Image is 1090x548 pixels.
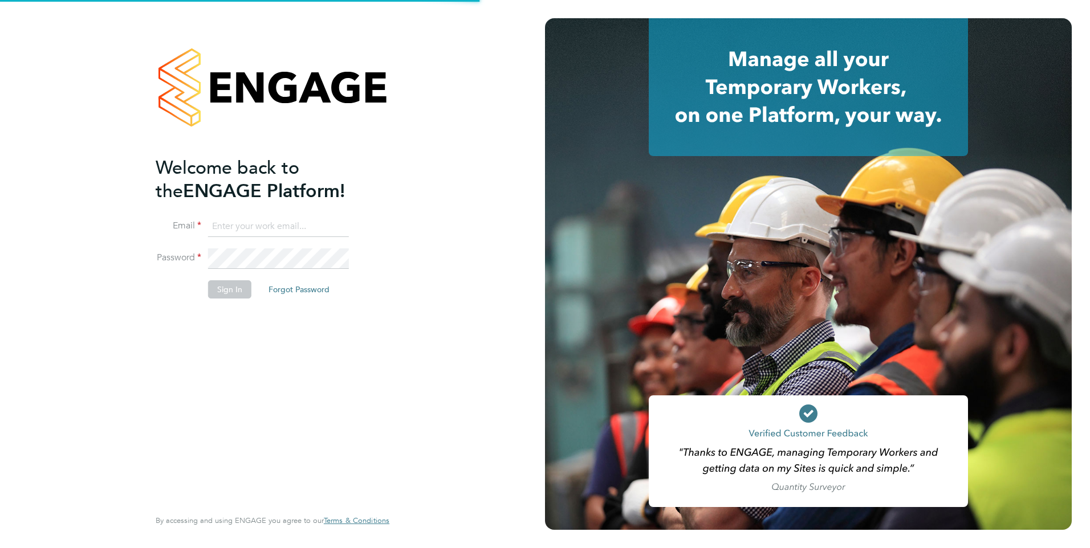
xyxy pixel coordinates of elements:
label: Email [156,220,201,232]
button: Forgot Password [259,280,339,298]
label: Password [156,252,201,264]
span: Terms & Conditions [324,516,389,525]
span: By accessing and using ENGAGE you agree to our [156,516,389,525]
input: Enter your work email... [208,216,349,237]
h2: ENGAGE Platform! [156,156,378,203]
a: Terms & Conditions [324,516,389,525]
span: Welcome back to the [156,157,299,202]
button: Sign In [208,280,251,298]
